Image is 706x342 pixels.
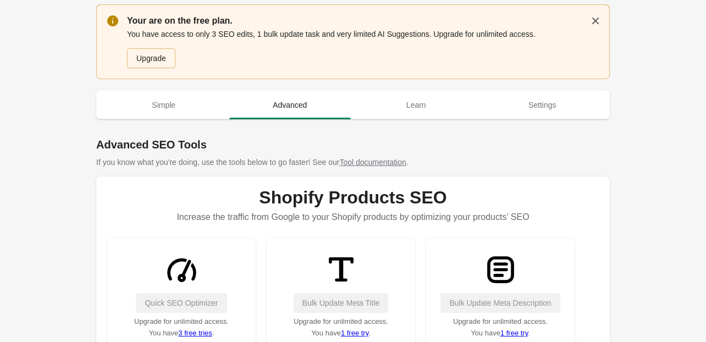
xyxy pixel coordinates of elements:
[96,137,610,152] h1: Advanced SEO Tools
[339,158,406,167] a: Tool documentation
[229,95,351,115] span: Advanced
[453,317,548,337] span: Upgrade for unlimited access. You have .
[353,91,479,119] button: Learn
[136,54,166,63] div: Upgrade
[127,14,599,27] p: Your are on the free plan.
[127,48,175,68] a: Upgrade
[107,187,599,207] h1: Shopify Products SEO
[479,91,606,119] button: Settings
[480,249,521,290] img: TextBlockMajor-3e13e55549f1fe4aa18089e576148c69364b706dfb80755316d4ac7f5c51f4c3.svg
[294,317,388,337] span: Upgrade for unlimited access. You have .
[178,329,212,337] a: 3 free tries
[96,157,610,168] p: If you know what you're doing, use the tools below to go faster! See our .
[127,27,599,69] div: You have access to only 3 SEO edits, 1 bulk update task and very limited AI Suggestions. Upgrade ...
[107,207,599,227] p: Increase the traffic from Google to your Shopify products by optimizing your products’ SEO
[134,317,229,337] span: Upgrade for unlimited access. You have .
[341,329,368,337] a: 1 free try
[161,249,202,290] img: GaugeMajor-1ebe3a4f609d70bf2a71c020f60f15956db1f48d7107b7946fc90d31709db45e.svg
[355,95,477,115] span: Learn
[101,91,227,119] button: Simple
[321,249,362,290] img: TitleMinor-8a5de7e115299b8c2b1df9b13fb5e6d228e26d13b090cf20654de1eaf9bee786.svg
[227,91,354,119] button: Advanced
[482,95,604,115] span: Settings
[500,329,528,337] a: 1 free try
[103,95,225,115] span: Simple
